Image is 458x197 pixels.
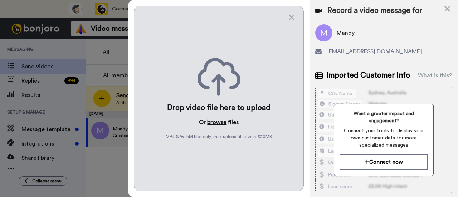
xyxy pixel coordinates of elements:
[340,154,428,170] button: Connect now
[167,103,271,113] div: Drop video file here to upload
[418,71,452,80] div: What is this?
[207,118,226,127] button: browse
[166,134,272,139] span: MP4 & WebM files only, max upload file size is 500 MB
[340,110,428,124] span: Want a greater impact and engagement?
[199,118,239,127] p: Or files
[326,70,410,81] span: Imported Customer Info
[340,127,428,149] span: Connect your tools to display your own customer data for more specialized messages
